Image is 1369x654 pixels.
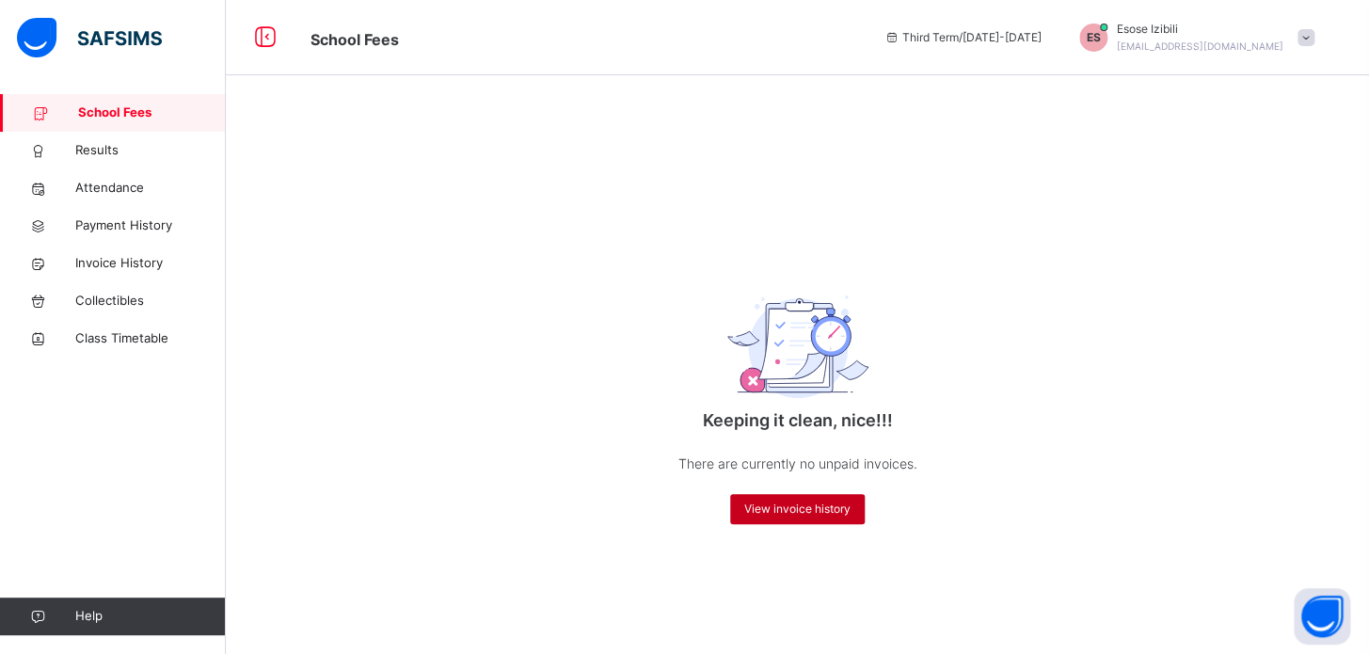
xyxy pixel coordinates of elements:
span: Class Timetable [75,329,226,348]
p: There are currently no unpaid invoices. [610,452,986,475]
span: Results [75,141,226,160]
span: School Fees [310,30,399,49]
div: Keeping it clean, nice!!! [610,244,986,543]
span: Attendance [75,179,226,198]
span: session/term information [883,29,1042,46]
span: View invoice history [744,501,851,518]
span: [EMAIL_ADDRESS][DOMAIN_NAME] [1117,40,1283,52]
span: School Fees [78,104,226,122]
div: EsoseIzibili [1060,21,1324,55]
img: empty_exam.25ac31c7e64bfa8fcc0a6b068b22d071.svg [727,295,868,398]
p: Keeping it clean, nice!!! [610,407,986,433]
span: Invoice History [75,254,226,273]
img: safsims [17,18,162,57]
span: Payment History [75,216,226,235]
span: Esose Izibili [1117,21,1283,38]
span: ES [1086,29,1100,46]
span: Collectibles [75,292,226,311]
button: Open asap [1294,588,1350,645]
span: Help [75,607,225,626]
